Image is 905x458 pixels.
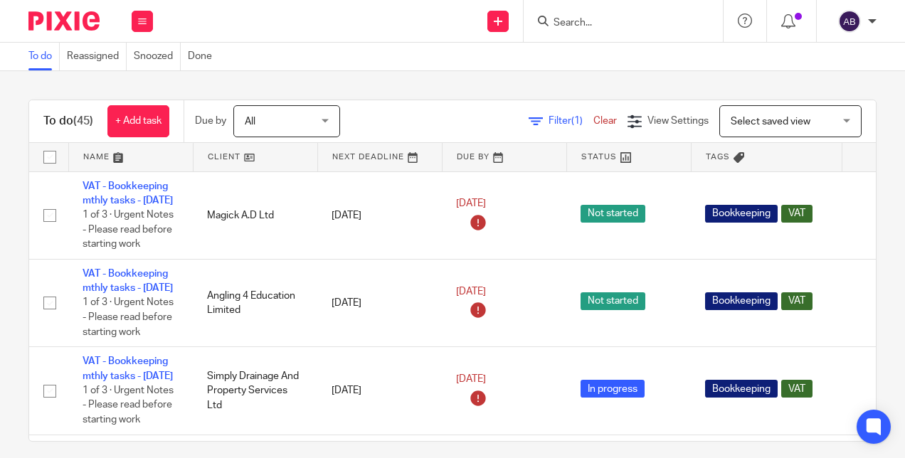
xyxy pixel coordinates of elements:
span: Bookkeeping [705,380,778,398]
span: In progress [581,380,645,398]
a: Reassigned [67,43,127,70]
a: VAT - Bookkeeping mthly tasks - [DATE] [83,269,173,293]
span: Not started [581,292,645,310]
a: Done [188,43,219,70]
span: Filter [549,116,593,126]
span: 1 of 3 · Urgent Notes - Please read before starting work [83,385,174,425]
a: Snoozed [134,43,181,70]
td: Simply Drainage And Property Services Ltd [193,347,317,435]
span: VAT [781,292,813,310]
span: Bookkeeping [705,292,778,310]
span: Bookkeeping [705,205,778,223]
span: (45) [73,115,93,127]
img: svg%3E [838,10,861,33]
span: Not started [581,205,645,223]
span: Select saved view [731,117,810,127]
a: Clear [593,116,617,126]
td: [DATE] [317,347,442,435]
input: Search [552,17,680,30]
a: To do [28,43,60,70]
td: Angling 4 Education Limited [193,259,317,346]
span: All [245,117,255,127]
td: Magick A.D Ltd [193,171,317,259]
span: 1 of 3 · Urgent Notes - Please read before starting work [83,298,174,337]
span: VAT [781,380,813,398]
td: [DATE] [317,259,442,346]
img: Pixie [28,11,100,31]
h1: To do [43,114,93,129]
span: (1) [571,116,583,126]
span: [DATE] [456,287,486,297]
span: View Settings [647,116,709,126]
p: Due by [195,114,226,128]
td: [DATE] [317,171,442,259]
span: Tags [706,153,730,161]
span: 1 of 3 · Urgent Notes - Please read before starting work [83,210,174,249]
span: [DATE] [456,199,486,209]
span: [DATE] [456,374,486,384]
a: + Add task [107,105,169,137]
a: VAT - Bookkeeping mthly tasks - [DATE] [83,356,173,380]
span: VAT [781,205,813,223]
a: VAT - Bookkeeping mthly tasks - [DATE] [83,181,173,206]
